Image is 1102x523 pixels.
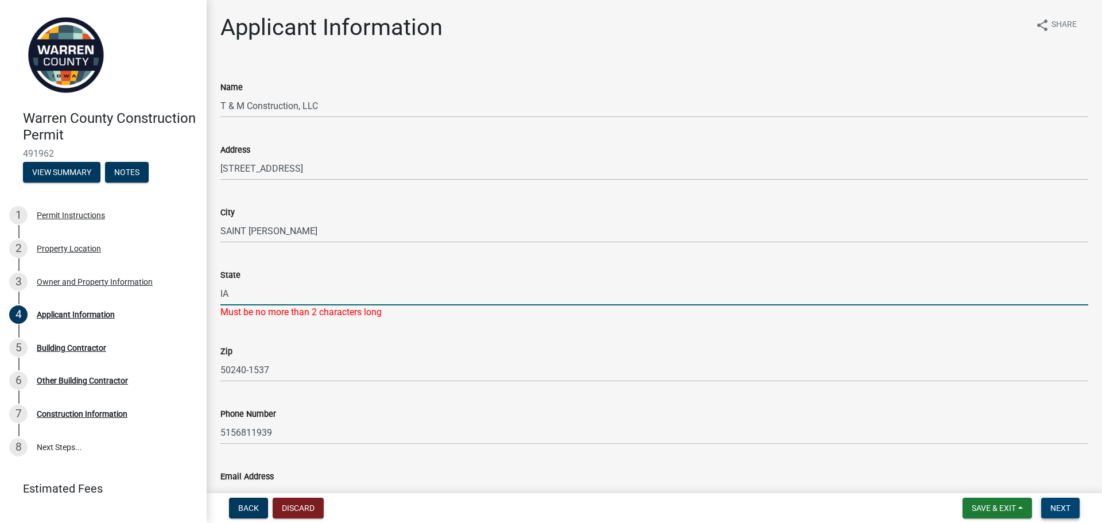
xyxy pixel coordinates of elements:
div: 8 [9,438,28,456]
wm-modal-confirm: Notes [105,168,149,177]
i: share [1035,18,1049,32]
div: Permit Instructions [37,211,105,219]
div: Construction Information [37,410,127,418]
button: View Summary [23,162,100,183]
div: 7 [9,405,28,423]
div: 4 [9,305,28,324]
h1: Applicant Information [220,14,443,41]
wm-modal-confirm: Summary [23,168,100,177]
span: Save & Exit [972,503,1016,513]
div: Property Location [37,245,101,253]
div: Must be no more than 2 characters long [220,305,1088,319]
span: Next [1050,503,1070,513]
label: Zip [220,348,232,356]
label: Email Address [220,473,274,481]
button: Next [1041,498,1080,518]
span: Share [1051,18,1077,32]
div: 3 [9,273,28,291]
label: Phone Number [220,410,276,419]
button: Back [229,498,268,518]
button: Save & Exit [963,498,1032,518]
a: Estimated Fees [9,477,188,500]
div: 1 [9,206,28,224]
div: Owner and Property Information [37,278,153,286]
span: Back [238,503,259,513]
label: City [220,209,235,217]
div: Applicant Information [37,311,115,319]
button: Discard [273,498,324,518]
label: Name [220,84,243,92]
div: 2 [9,239,28,258]
span: 491962 [23,148,184,159]
div: Other Building Contractor [37,377,128,385]
label: Address [220,146,250,154]
div: Building Contractor [37,344,106,352]
button: Notes [105,162,149,183]
button: shareShare [1026,14,1086,36]
div: 5 [9,339,28,357]
div: 6 [9,371,28,390]
h4: Warren County Construction Permit [23,110,197,144]
img: Warren County, Iowa [23,12,109,98]
label: State [220,272,240,280]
